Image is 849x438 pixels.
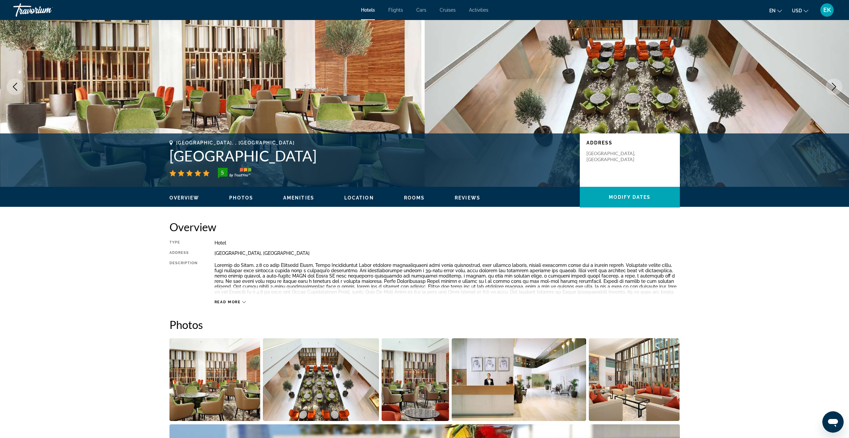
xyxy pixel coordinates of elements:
span: EK [823,7,831,13]
a: Travorium [13,1,80,19]
button: Next image [826,78,842,95]
a: Activities [469,7,488,13]
button: Open full-screen image slider [589,338,680,421]
img: TrustYou guest rating badge [218,168,251,178]
button: Change currency [792,6,808,15]
a: Cars [416,7,426,13]
button: Previous image [7,78,23,95]
span: Read more [215,300,241,304]
button: Amenities [283,195,314,201]
a: Hotels [361,7,375,13]
iframe: Schaltfläche zum Öffnen des Messaging-Fensters [822,411,844,433]
div: Address [169,251,198,256]
span: Modify Dates [609,194,651,200]
h2: Photos [169,318,680,331]
button: Open full-screen image slider [452,338,586,421]
div: 5 [216,168,229,176]
button: Open full-screen image slider [169,338,261,421]
p: Loremip do Sitam, 2.8 co adip Elitsedd Eiusm, Tempo Incididuntut Labor etdolore magnaaliquaeni ad... [215,263,680,295]
div: Hotel [215,240,680,246]
h1: [GEOGRAPHIC_DATA] [169,147,573,164]
a: Cruises [440,7,456,13]
button: Change language [769,6,782,15]
p: [GEOGRAPHIC_DATA], [GEOGRAPHIC_DATA] [586,150,640,162]
h2: Overview [169,220,680,234]
div: Type [169,240,198,246]
button: User Menu [818,3,836,17]
span: [GEOGRAPHIC_DATA], , [GEOGRAPHIC_DATA] [176,140,295,145]
button: Open full-screen image slider [382,338,449,421]
div: Description [169,261,198,296]
span: en [769,8,776,13]
span: USD [792,8,802,13]
button: Overview [169,195,199,201]
button: Photos [229,195,253,201]
button: Read more [215,300,246,305]
div: [GEOGRAPHIC_DATA], [GEOGRAPHIC_DATA] [215,251,680,256]
button: Location [344,195,374,201]
a: Flights [388,7,403,13]
button: Modify Dates [580,187,680,207]
button: Open full-screen image slider [263,338,379,421]
button: Reviews [455,195,480,201]
p: Address [586,140,673,145]
button: Rooms [404,195,425,201]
